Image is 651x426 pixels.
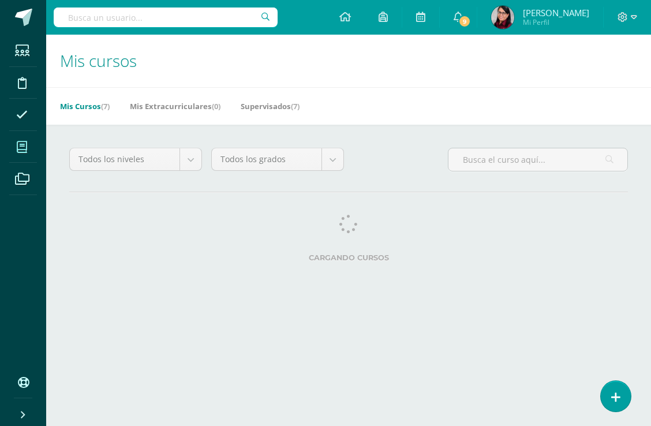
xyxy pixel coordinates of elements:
span: Mi Perfil [523,17,589,27]
span: (7) [291,101,300,111]
input: Busca el curso aquí... [448,148,627,171]
span: (7) [101,101,110,111]
a: Supervisados(7) [241,97,300,115]
input: Busca un usuario... [54,8,278,27]
a: Todos los niveles [70,148,201,170]
img: 0a2e9a33f3909cb77ea8b9c8beb902f9.png [491,6,514,29]
span: (0) [212,101,220,111]
span: Todos los niveles [78,148,171,170]
span: [PERSON_NAME] [523,7,589,18]
a: Todos los grados [212,148,343,170]
a: Mis Cursos(7) [60,97,110,115]
label: Cargando cursos [69,253,628,262]
span: 9 [458,15,471,28]
a: Mis Extracurriculares(0) [130,97,220,115]
span: Todos los grados [220,148,313,170]
span: Mis cursos [60,50,137,72]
